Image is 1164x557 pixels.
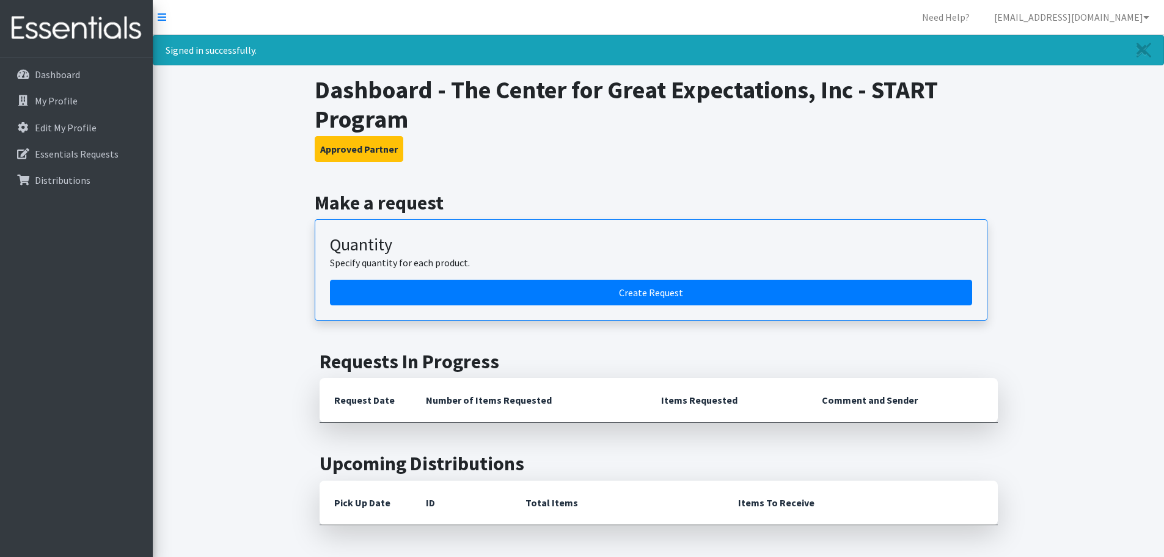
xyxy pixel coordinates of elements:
[35,68,80,81] p: Dashboard
[5,142,148,166] a: Essentials Requests
[153,35,1164,65] div: Signed in successfully.
[330,235,972,255] h3: Quantity
[35,174,90,186] p: Distributions
[646,378,807,423] th: Items Requested
[912,5,979,29] a: Need Help?
[1124,35,1163,65] a: Close
[984,5,1159,29] a: [EMAIL_ADDRESS][DOMAIN_NAME]
[35,122,97,134] p: Edit My Profile
[35,95,78,107] p: My Profile
[320,378,411,423] th: Request Date
[320,481,411,525] th: Pick Up Date
[5,168,148,192] a: Distributions
[5,8,148,49] img: HumanEssentials
[807,378,997,423] th: Comment and Sender
[330,280,972,305] a: Create a request by quantity
[330,255,972,270] p: Specify quantity for each product.
[320,350,998,373] h2: Requests In Progress
[315,136,403,162] button: Approved Partner
[315,191,1002,214] h2: Make a request
[723,481,998,525] th: Items To Receive
[5,62,148,87] a: Dashboard
[5,89,148,113] a: My Profile
[5,115,148,140] a: Edit My Profile
[35,148,119,160] p: Essentials Requests
[320,452,998,475] h2: Upcoming Distributions
[315,75,1002,134] h1: Dashboard - The Center for Great Expectations, Inc - START Program
[411,481,511,525] th: ID
[411,378,647,423] th: Number of Items Requested
[511,481,723,525] th: Total Items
